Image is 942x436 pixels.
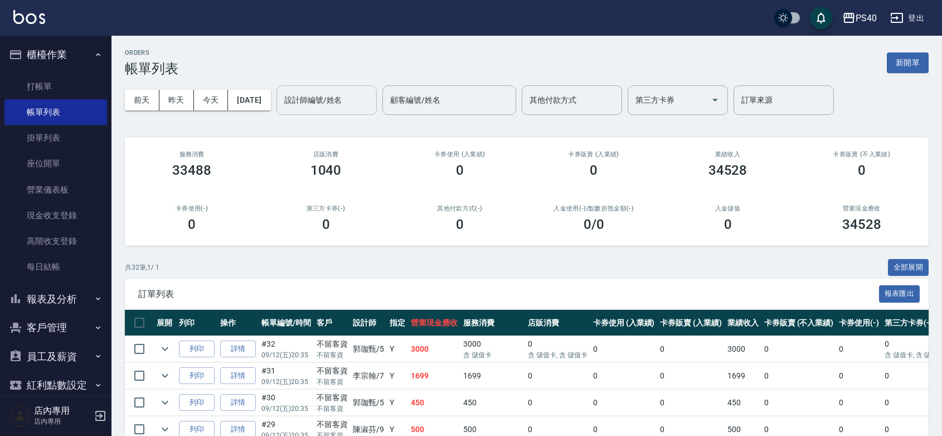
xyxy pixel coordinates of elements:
a: 營業儀表板 [4,177,107,203]
div: PS40 [856,11,877,25]
a: 座位開單 [4,151,107,176]
th: 卡券販賣 (不入業績) [761,310,836,336]
a: 現金收支登錄 [4,203,107,228]
td: 450 [725,390,761,416]
div: 不留客資 [317,365,348,377]
h3: 0 [456,162,464,178]
button: Open [706,91,724,109]
td: 0 [657,390,725,416]
p: 09/12 (五) 20:35 [261,404,311,414]
button: save [810,7,832,29]
button: 列印 [179,394,215,411]
td: 0 [525,363,590,389]
td: 李宗翰 /7 [350,363,387,389]
a: 打帳單 [4,74,107,99]
a: 高階收支登錄 [4,228,107,254]
td: 0 [525,336,590,362]
td: 1699 [408,363,460,389]
th: 指定 [387,310,408,336]
td: #31 [259,363,314,389]
button: 報表及分析 [4,285,107,314]
td: #32 [259,336,314,362]
a: 帳單列表 [4,99,107,125]
a: 掛單列表 [4,125,107,151]
button: [DATE] [228,90,270,111]
h2: 業績收入 [674,151,781,158]
p: 店內專用 [34,416,91,427]
td: 0 [590,363,658,389]
td: 3000 [725,336,761,362]
button: 列印 [179,341,215,358]
h3: 0 [858,162,866,178]
td: 1699 [460,363,526,389]
th: 操作 [217,310,259,336]
button: 客戶管理 [4,313,107,342]
td: 450 [460,390,526,416]
td: 450 [408,390,460,416]
td: Y [387,390,408,416]
td: 0 [761,336,836,362]
p: 不留客資 [317,404,348,414]
div: 不留客資 [317,338,348,350]
h2: 其他付款方式(-) [406,205,513,212]
th: 業績收入 [725,310,761,336]
button: 列印 [179,367,215,385]
td: 1699 [725,363,761,389]
h3: 0 [322,217,330,232]
button: 報表匯出 [879,285,920,303]
h5: 店內專用 [34,405,91,416]
a: 詳情 [220,394,256,411]
td: Y [387,363,408,389]
h3: 1040 [310,162,342,178]
button: 櫃檯作業 [4,40,107,69]
td: 0 [761,390,836,416]
button: 前天 [125,90,159,111]
h3: 0 [188,217,196,232]
th: 服務消費 [460,310,526,336]
button: 全部展開 [888,259,929,276]
h2: 入金儲值 [674,205,781,212]
h3: 帳單列表 [125,61,178,76]
h3: 0 [724,217,732,232]
h2: 入金使用(-) /點數折抵金額(-) [540,205,647,212]
th: 展開 [154,310,176,336]
h2: 卡券販賣 (入業績) [540,151,647,158]
h3: 34528 [708,162,747,178]
h3: 0 [590,162,598,178]
p: 09/12 (五) 20:35 [261,377,311,387]
th: 營業現金應收 [408,310,460,336]
span: 訂單列表 [138,289,879,300]
p: 不留客資 [317,377,348,387]
button: 員工及薪資 [4,342,107,371]
button: 今天 [194,90,229,111]
td: #30 [259,390,314,416]
td: 0 [590,390,658,416]
td: 3000 [408,336,460,362]
th: 卡券販賣 (入業績) [657,310,725,336]
th: 設計師 [350,310,387,336]
td: Y [387,336,408,362]
td: 0 [525,390,590,416]
button: 新開單 [887,52,929,73]
button: expand row [157,367,173,384]
td: 0 [590,336,658,362]
p: 不留客資 [317,350,348,360]
h2: 卡券使用 (入業績) [406,151,513,158]
button: 紅利點數設定 [4,371,107,400]
th: 卡券使用(-) [836,310,882,336]
td: 0 [657,363,725,389]
div: 不留客資 [317,419,348,430]
th: 店販消費 [525,310,590,336]
h2: 卡券使用(-) [138,205,245,212]
h2: 店販消費 [272,151,379,158]
h2: 營業現金應收 [808,205,915,212]
h2: 第三方卡券(-) [272,205,379,212]
td: 3000 [460,336,526,362]
th: 帳單編號/時間 [259,310,314,336]
a: 新開單 [887,57,929,68]
p: 共 32 筆, 1 / 1 [125,262,159,272]
img: Person [9,405,31,427]
div: 不留客資 [317,392,348,404]
p: 含 儲值卡 [463,350,523,360]
button: 登出 [886,8,929,28]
